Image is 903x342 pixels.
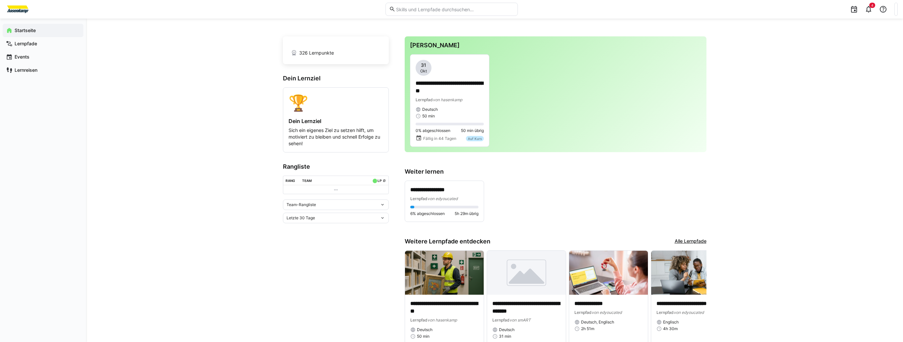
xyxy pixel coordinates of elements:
div: Auf Kurs [466,136,484,141]
span: 0% abgeschlossen [416,128,450,133]
span: von hasenkamp [433,97,462,102]
span: 4h 30m [663,326,678,331]
span: Deutsch, Englisch [581,320,614,325]
div: Team [302,179,312,183]
span: von smART [510,318,531,322]
span: 31 [421,62,426,68]
span: Deutsch [417,327,432,332]
span: Lernpfad [410,318,428,322]
img: image [651,251,730,295]
h3: Weitere Lernpfade entdecken [405,238,490,245]
span: Englisch [663,320,679,325]
span: Lernpfad [656,310,674,315]
a: Alle Lernpfade [675,238,706,245]
span: von edyoucated [674,310,704,315]
img: image [569,251,648,295]
span: Team-Rangliste [287,202,316,207]
span: Letzte 30 Tage [287,215,315,221]
img: image [487,251,566,295]
a: ø [383,177,386,183]
span: von edyoucated [592,310,622,315]
span: von edyoucated [428,196,458,201]
p: Sich ein eigenes Ziel zu setzen hilft, um motiviert zu bleiben und schnell Erfolge zu sehen! [289,127,383,147]
h3: [PERSON_NAME] [410,42,701,49]
span: 50 min [422,113,435,119]
span: 31 min [499,334,511,339]
span: 5h 29m übrig [455,211,478,216]
div: LP [378,179,382,183]
h3: Rangliste [283,163,389,170]
h3: Weiter lernen [405,168,706,175]
span: Okt [420,68,427,74]
span: Fällig in 44 Tagen [423,136,456,141]
span: von hasenkamp [428,318,457,322]
div: 🏆 [289,93,383,112]
span: Deutsch [422,107,438,112]
input: Skills und Lernpfade durchsuchen… [395,6,514,12]
h4: Dein Lernziel [289,118,383,124]
div: Rang [286,179,295,183]
img: image [405,251,484,295]
span: 4 [871,3,873,7]
span: 2h 51m [581,326,594,331]
span: 326 Lernpunkte [299,50,334,56]
h3: Dein Lernziel [283,75,389,82]
span: Lernpfad [492,318,510,322]
span: Lernpfad [574,310,592,315]
span: Lernpfad [410,196,428,201]
span: Deutsch [499,327,515,332]
span: 50 min [417,334,429,339]
span: 50 min übrig [461,128,484,133]
span: Lernpfad [416,97,433,102]
span: 6% abgeschlossen [410,211,445,216]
